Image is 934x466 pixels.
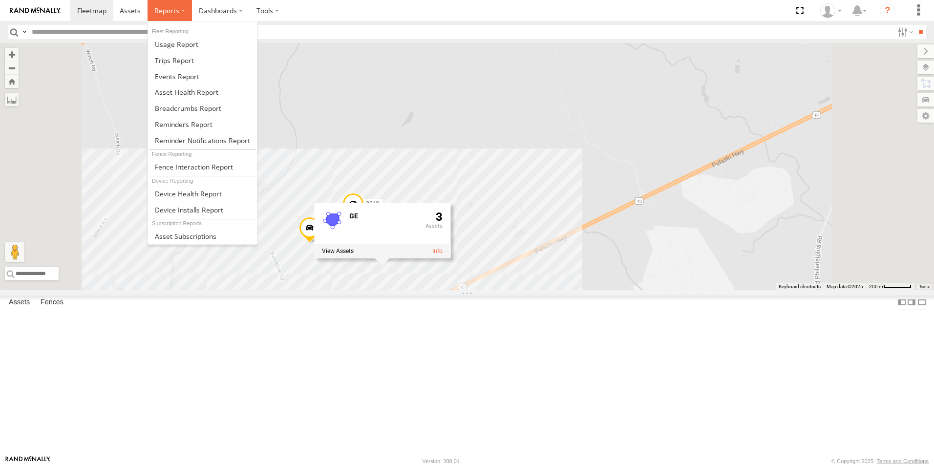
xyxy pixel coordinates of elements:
div: Fence Name - GE [349,212,418,220]
span: 200 m [869,284,883,289]
a: Fence Interaction Report [148,159,257,175]
label: Map Settings [917,109,934,123]
a: Asset Health Report [148,84,257,100]
label: Assets [4,296,35,309]
label: Fences [36,296,68,309]
a: Terms and Conditions [877,458,929,464]
label: Measure [5,93,19,106]
a: Device Installs Report [148,202,257,218]
a: View fence details [432,248,443,254]
span: Map data ©2025 [827,284,863,289]
label: Search Filter Options [894,25,915,39]
div: Version: 308.01 [423,458,460,464]
a: Visit our Website [5,456,50,466]
a: Breadcrumbs Report [148,100,257,116]
button: Map Scale: 200 m per 54 pixels [866,283,914,290]
button: Zoom Home [5,75,19,88]
a: Service Reminder Notifications Report [148,132,257,148]
label: Dock Summary Table to the Left [897,296,907,310]
label: View assets associated with this fence [322,248,354,254]
button: Drag Pegman onto the map to open Street View [5,242,24,262]
a: Asset Subscriptions [148,228,257,244]
div: © Copyright 2025 - [831,458,929,464]
div: 3 [425,211,443,242]
button: Keyboard shortcuts [779,283,821,290]
label: Hide Summary Table [917,296,927,310]
a: Device Health Report [148,186,257,202]
label: Search Query [21,25,28,39]
a: Terms (opens in new tab) [919,285,930,289]
i: ? [880,3,895,19]
button: Zoom out [5,61,19,75]
div: ryan phillips [817,3,845,18]
a: Reminders Report [148,116,257,132]
a: Usage Report [148,36,257,52]
a: Trips Report [148,52,257,68]
label: Dock Summary Table to the Right [907,296,916,310]
button: Zoom in [5,48,19,61]
span: 2218 [366,200,379,207]
a: Full Events Report [148,68,257,85]
img: rand-logo.svg [10,7,61,14]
